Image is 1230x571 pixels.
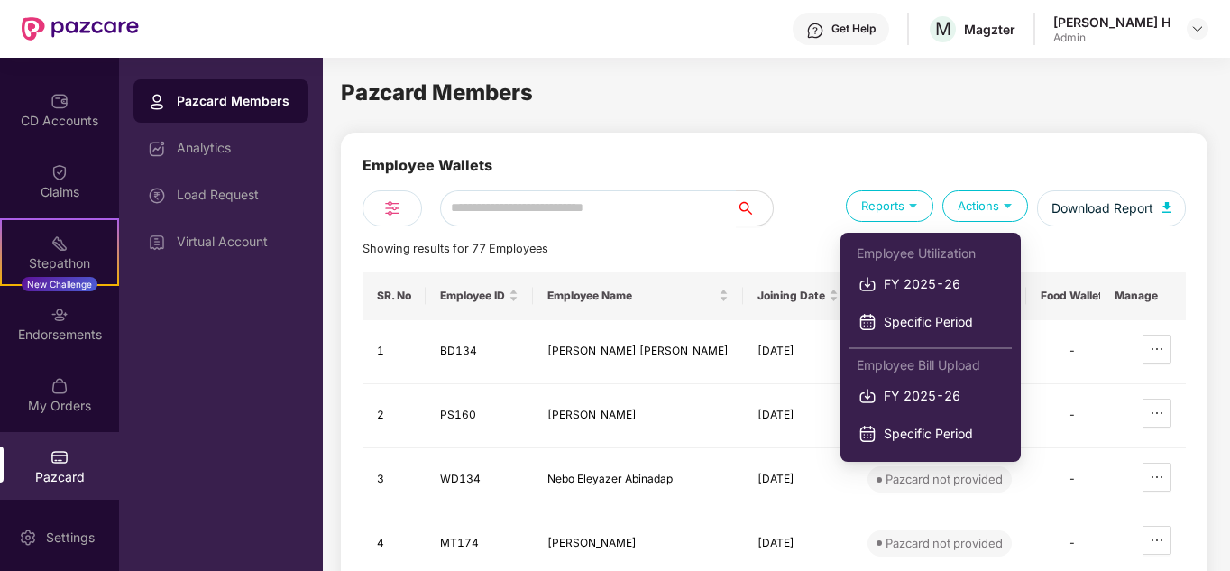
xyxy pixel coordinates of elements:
[1100,272,1186,320] th: Manage
[533,272,743,320] th: Employee Name
[148,140,166,158] img: svg+xml;base64,PHN2ZyBpZD0iRGFzaGJvYXJkIiB4bWxucz0iaHR0cDovL3d3dy53My5vcmcvMjAwMC9zdmciIHdpZHRoPS...
[177,188,294,202] div: Load Request
[1051,198,1153,218] span: Download Report
[1143,533,1170,548] span: ellipsis
[886,470,1003,488] div: Pazcard not provided
[19,529,37,547] img: svg+xml;base64,PHN2ZyBpZD0iU2V0dGluZy0yMHgyMCIgeG1sbnM9Imh0dHA6Ly93d3cudzMub3JnLzIwMDAvc3ZnIiB3aW...
[806,22,824,40] img: svg+xml;base64,PHN2ZyBpZD0iSGVscC0zMngzMiIgeG1sbnM9Imh0dHA6Ly93d3cudzMub3JnLzIwMDAvc3ZnIiB3aWR0aD...
[1143,470,1170,484] span: ellipsis
[50,92,69,110] img: svg+xml;base64,PHN2ZyBpZD0iQ0RfQWNjb3VudHMiIGRhdGEtbmFtZT0iQ0QgQWNjb3VudHMiIHhtbG5zPSJodHRwOi8vd3...
[858,387,877,405] img: svg+xml;base64,PHN2ZyBpZD0iRG93bmxvYWQtMjB4MjAiIHhtbG5zPSJodHRwOi8vd3d3LnczLm9yZy8yMDAwL3N2ZyIgd2...
[743,448,853,512] td: [DATE]
[858,425,877,443] img: svg+xml;base64,PHN2ZyBpZD0iQ2FsZW5kYXItMjB4MjAiIHhtbG5zPSJodHRwOi8vd3d3LnczLm9yZy8yMDAwL3N2ZyIgd2...
[363,448,426,512] td: 3
[533,448,743,512] td: Nebo Eleyazer Abinadap
[1053,31,1170,45] div: Admin
[884,274,1003,294] span: FY 2025-26
[743,384,853,448] td: [DATE]
[41,529,100,547] div: Settings
[148,187,166,205] img: svg+xml;base64,PHN2ZyBpZD0iTG9hZF9SZXF1ZXN0IiBkYXRhLW5hbWU9IkxvYWQgUmVxdWVzdCIgeG1sbnM9Imh0dHA6Ly...
[1069,408,1076,421] span: -
[426,272,533,320] th: Employee ID
[363,154,492,190] div: Employee Wallets
[884,424,1003,444] span: Specific Period
[50,377,69,395] img: svg+xml;base64,PHN2ZyBpZD0iTXlfT3JkZXJzIiBkYXRhLW5hbWU9Ik15IE9yZGVycyIgeG1sbnM9Imh0dHA6Ly93d3cudz...
[884,312,1003,332] span: Specific Period
[148,234,166,252] img: svg+xml;base64,PHN2ZyBpZD0iVmlydHVhbF9BY2NvdW50IiBkYXRhLW5hbWU9IlZpcnR1YWwgQWNjb3VudCIgeG1sbnM9Im...
[426,448,533,512] td: WD134
[381,198,403,219] img: svg+xml;base64,PHN2ZyB4bWxucz0iaHR0cDovL3d3dy53My5vcmcvMjAwMC9zdmciIHdpZHRoPSIyNCIgaGVpZ2h0PSIyNC...
[831,22,876,36] div: Get Help
[1162,202,1171,213] img: svg+xml;base64,PHN2ZyB4bWxucz0iaHR0cDovL3d3dy53My5vcmcvMjAwMC9zdmciIHhtbG5zOnhsaW5rPSJodHRwOi8vd3...
[886,534,1003,552] div: Pazcard not provided
[50,235,69,253] img: svg+xml;base64,PHN2ZyB4bWxucz0iaHR0cDovL3d3dy53My5vcmcvMjAwMC9zdmciIHdpZHRoPSIyMSIgaGVpZ2h0PSIyMC...
[363,242,548,255] span: Showing results for 77 Employees
[736,190,774,226] button: search
[857,244,1005,263] div: Employee Utilization
[1143,526,1171,555] button: ellipsis
[935,18,951,40] span: M
[440,289,505,303] span: Employee ID
[1037,190,1186,226] button: Download Report
[1053,14,1170,31] div: [PERSON_NAME] H
[846,190,933,222] div: Reports
[177,141,294,155] div: Analytics
[426,384,533,448] td: PS160
[999,197,1016,214] img: svg+xml;base64,PHN2ZyB4bWxucz0iaHR0cDovL3d3dy53My5vcmcvMjAwMC9zdmciIHdpZHRoPSIxOSIgaGVpZ2h0PSIxOS...
[363,384,426,448] td: 2
[1069,344,1076,357] span: -
[547,289,715,303] span: Employee Name
[22,277,97,291] div: New Challenge
[1190,22,1205,36] img: svg+xml;base64,PHN2ZyBpZD0iRHJvcGRvd24tMzJ4MzIiIHhtbG5zPSJodHRwOi8vd3d3LnczLm9yZy8yMDAwL3N2ZyIgd2...
[177,235,294,249] div: Virtual Account
[1069,536,1076,549] span: -
[964,21,1015,38] div: Magzter
[1143,463,1171,492] button: ellipsis
[426,320,533,384] td: BD134
[884,386,1003,406] span: FY 2025-26
[1069,472,1076,485] span: -
[736,201,773,216] span: search
[942,190,1028,222] div: Actions
[1026,272,1117,320] th: Food Wallet
[857,355,1005,375] div: Employee Bill Upload
[743,320,853,384] td: [DATE]
[2,254,117,272] div: Stepathon
[1143,406,1170,420] span: ellipsis
[1143,342,1170,356] span: ellipsis
[341,79,533,106] span: Pazcard Members
[363,272,426,320] th: SR. No
[50,448,69,466] img: svg+xml;base64,PHN2ZyBpZD0iUGF6Y2FyZCIgeG1sbnM9Imh0dHA6Ly93d3cudzMub3JnLzIwMDAvc3ZnIiB3aWR0aD0iMj...
[533,384,743,448] td: [PERSON_NAME]
[533,320,743,384] td: [PERSON_NAME] [PERSON_NAME]
[1143,335,1171,364] button: ellipsis
[858,313,877,331] img: svg+xml;base64,PHN2ZyBpZD0iQ2FsZW5kYXItMjB4MjAiIHhtbG5zPSJodHRwOi8vd3d3LnczLm9yZy8yMDAwL3N2ZyIgd2...
[858,275,877,293] img: svg+xml;base64,PHN2ZyBpZD0iRG93bmxvYWQtMjB4MjAiIHhtbG5zPSJodHRwOi8vd3d3LnczLm9yZy8yMDAwL3N2ZyIgd2...
[148,93,166,111] img: svg+xml;base64,PHN2ZyBpZD0iUHJvZmlsZSIgeG1sbnM9Imh0dHA6Ly93d3cudzMub3JnLzIwMDAvc3ZnIiB3aWR0aD0iMj...
[757,289,825,303] span: Joining Date
[50,306,69,324] img: svg+xml;base64,PHN2ZyBpZD0iRW5kb3JzZW1lbnRzIiB4bWxucz0iaHR0cDovL3d3dy53My5vcmcvMjAwMC9zdmciIHdpZH...
[177,92,294,110] div: Pazcard Members
[1143,399,1171,428] button: ellipsis
[50,163,69,181] img: svg+xml;base64,PHN2ZyBpZD0iQ2xhaW0iIHhtbG5zPSJodHRwOi8vd3d3LnczLm9yZy8yMDAwL3N2ZyIgd2lkdGg9IjIwIi...
[743,272,853,320] th: Joining Date
[22,17,139,41] img: New Pazcare Logo
[904,197,922,214] img: svg+xml;base64,PHN2ZyB4bWxucz0iaHR0cDovL3d3dy53My5vcmcvMjAwMC9zdmciIHdpZHRoPSIxOSIgaGVpZ2h0PSIxOS...
[363,320,426,384] td: 1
